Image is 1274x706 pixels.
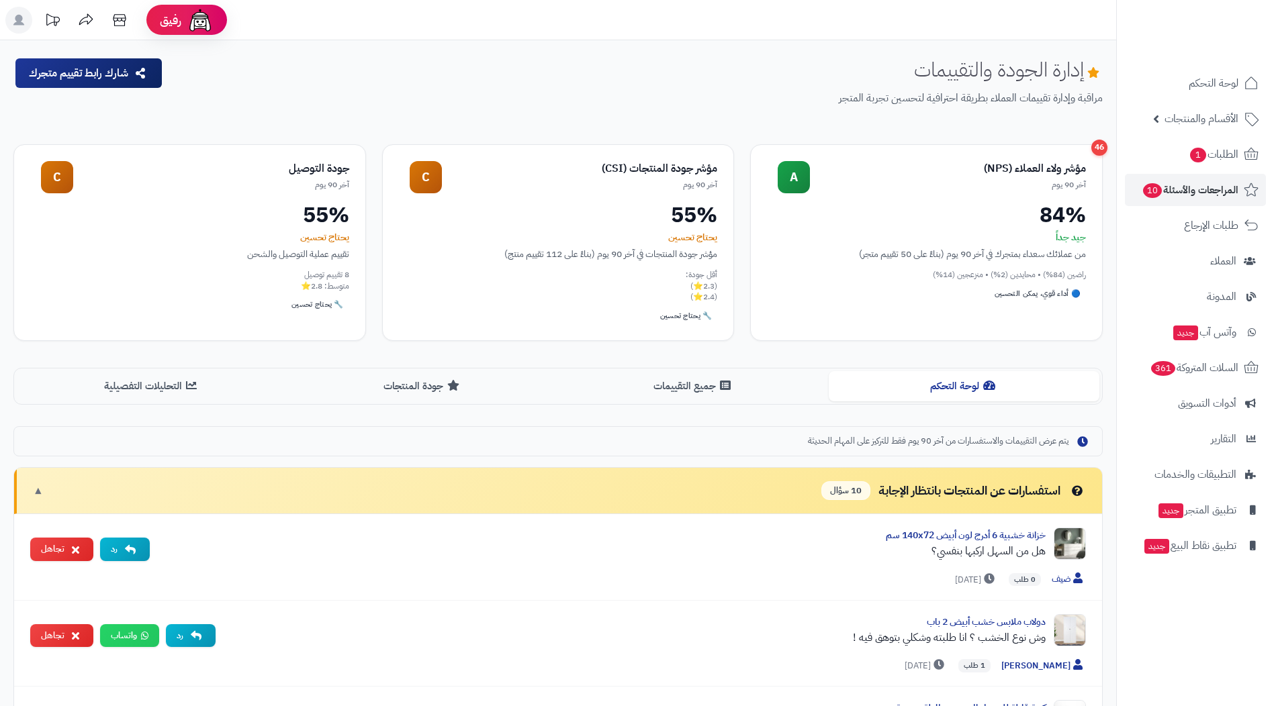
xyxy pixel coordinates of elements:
[1157,501,1236,519] span: تطبيق المتجر
[810,179,1086,191] div: آخر 90 يوم
[767,269,1086,281] div: راضين (84%) • محايدين (2%) • منزعجين (14%)
[1210,252,1236,270] span: العملاء
[100,624,159,648] a: واتساب
[442,161,718,176] div: مؤشر جودة المنتجات (CSI)
[1052,572,1086,587] span: ضيف
[1165,109,1238,128] span: الأقسام والمنتجات
[30,624,93,648] button: تجاهل
[1143,183,1162,198] span: 10
[558,371,829,401] button: جميع التقييمات
[1173,325,1198,340] span: جديد
[1054,527,1086,560] img: Product
[1154,465,1236,484] span: التطبيقات والخدمات
[655,308,717,324] div: 🔧 يحتاج تحسين
[410,161,442,193] div: C
[399,231,718,244] div: يحتاج تحسين
[30,538,93,561] button: تجاهل
[1143,536,1236,555] span: تطبيق نقاط البيع
[166,624,216,648] button: رد
[886,528,1046,542] a: خزانة خشبية 6 أدرج لون أبيض 140x72 سم
[1211,430,1236,448] span: التقارير
[287,371,558,401] button: جودة المنتجات
[1125,352,1266,384] a: السلات المتروكة361
[41,161,73,193] div: C
[1125,494,1266,526] a: تطبيق المتجرجديد
[778,161,810,193] div: A
[1125,316,1266,348] a: وآتس آبجديد
[810,161,1086,176] div: مؤشر ولاء العملاء (NPS)
[1207,287,1236,306] span: المدونة
[1125,138,1266,170] a: الطلبات1
[1125,387,1266,419] a: أدوات التسويق
[1125,67,1266,99] a: لوحة التحكم
[1125,423,1266,455] a: التقارير
[767,247,1086,261] div: من عملائك سعداء بمتجرك في آخر 90 يوم (بناءً على 50 تقييم متجر)
[1054,614,1086,646] img: Product
[30,269,349,292] div: 8 تقييم توصيل متوسط: 2.8⭐
[1125,529,1266,562] a: تطبيق نقاط البيعجديد
[1144,539,1169,554] span: جديد
[1125,174,1266,206] a: المراجعات والأسئلة10
[187,7,214,34] img: ai-face.png
[1151,361,1175,376] span: 361
[1091,140,1107,156] div: 46
[286,297,349,313] div: 🔧 يحتاج تحسين
[1001,659,1086,673] span: [PERSON_NAME]
[914,58,1103,81] h1: إدارة الجودة والتقييمات
[1158,503,1183,518] span: جديد
[1184,216,1238,235] span: طلبات الإرجاع
[905,659,948,672] span: [DATE]
[226,629,1046,646] div: وش نوع الخشب ؟ انا طلبته وشكلي بتوهق فيه !
[399,204,718,225] div: 55%
[1142,181,1238,199] span: المراجعات والأسئلة
[100,538,150,561] button: رد
[174,91,1103,106] p: مراقبة وإدارة تقييمات العملاء بطريقة احترافية لتحسين تجربة المتجر
[808,435,1068,448] span: يتم عرض التقييمات والاستفسارات من آخر 90 يوم فقط للتركيز على المهام الحديثة
[73,179,349,191] div: آخر 90 يوم
[160,12,181,28] span: رفيق
[442,179,718,191] div: آخر 90 يوم
[30,231,349,244] div: يحتاج تحسين
[1189,145,1238,164] span: الطلبات
[30,247,349,261] div: تقييم عملية التوصيل والشحن
[36,7,69,37] a: تحديثات المنصة
[73,161,349,176] div: جودة التوصيل
[1125,209,1266,242] a: طلبات الإرجاع
[767,231,1086,244] div: جيد جداً
[1125,458,1266,491] a: التطبيقات والخدمات
[829,371,1099,401] button: لوحة التحكم
[958,659,991,672] span: 1 طلب
[1189,74,1238,93] span: لوحة التحكم
[1125,245,1266,277] a: العملاء
[399,247,718,261] div: مؤشر جودة المنتجات في آخر 90 يوم (بناءً على 112 تقييم منتج)
[1190,148,1206,162] span: 1
[767,204,1086,225] div: 84%
[161,543,1046,559] div: هل من السهل اركبها بنفسي؟
[821,481,1086,501] div: استفسارات عن المنتجات بانتظار الإجابة
[33,483,44,499] span: ▼
[1150,358,1238,377] span: السلات المتروكة
[955,573,998,587] span: [DATE]
[1178,394,1236,413] span: أدوات التسويق
[1125,281,1266,313] a: المدونة
[989,286,1086,302] div: 🔵 أداء قوي، يمكن التحسين
[17,371,287,401] button: التحليلات التفصيلية
[821,481,870,501] span: 10 سؤال
[927,615,1046,629] a: دولاب ملابس خشب أبيض 2 باب
[15,58,162,88] button: شارك رابط تقييم متجرك
[1172,323,1236,342] span: وآتس آب
[1009,573,1041,587] span: 0 طلب
[399,269,718,303] div: أقل جودة: (2.3⭐) (2.4⭐)
[30,204,349,225] div: 55%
